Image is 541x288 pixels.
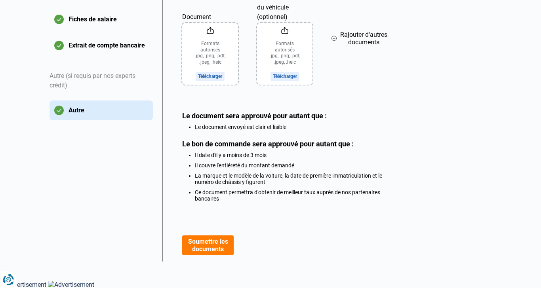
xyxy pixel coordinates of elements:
li: Ce document permettra d'obtenir de meilleur taux auprès de nos partenaires bancaires [195,189,387,202]
button: Rajouter d'autres documents [331,2,387,74]
button: Fiches de salaire [50,9,153,29]
div: Autre (si requis par nos experts crédit) [50,62,153,100]
div: Le bon de commande sera approuvé pour autant que : [182,140,387,148]
label: Bon de commande du véhicule (optionnel) [257,2,312,22]
div: Le document sera approuvé pour autant que : [182,112,387,120]
li: La marque et le modèle de la voiture, la date de première immatriculation et le numéro de châssis... [195,172,387,185]
li: Il couvre l'entiéreté du montant demandé [195,162,387,169]
span: Rajouter d'autres documents [340,31,387,46]
button: Extrait de compte bancaire [50,36,153,55]
li: Il date d'il y a moins de 3 mois [195,152,387,158]
label: Document [182,2,238,22]
button: Soumettre les documents [182,235,233,255]
li: Le document envoyé est clair et lisible [195,124,387,130]
button: Autre [50,100,153,120]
